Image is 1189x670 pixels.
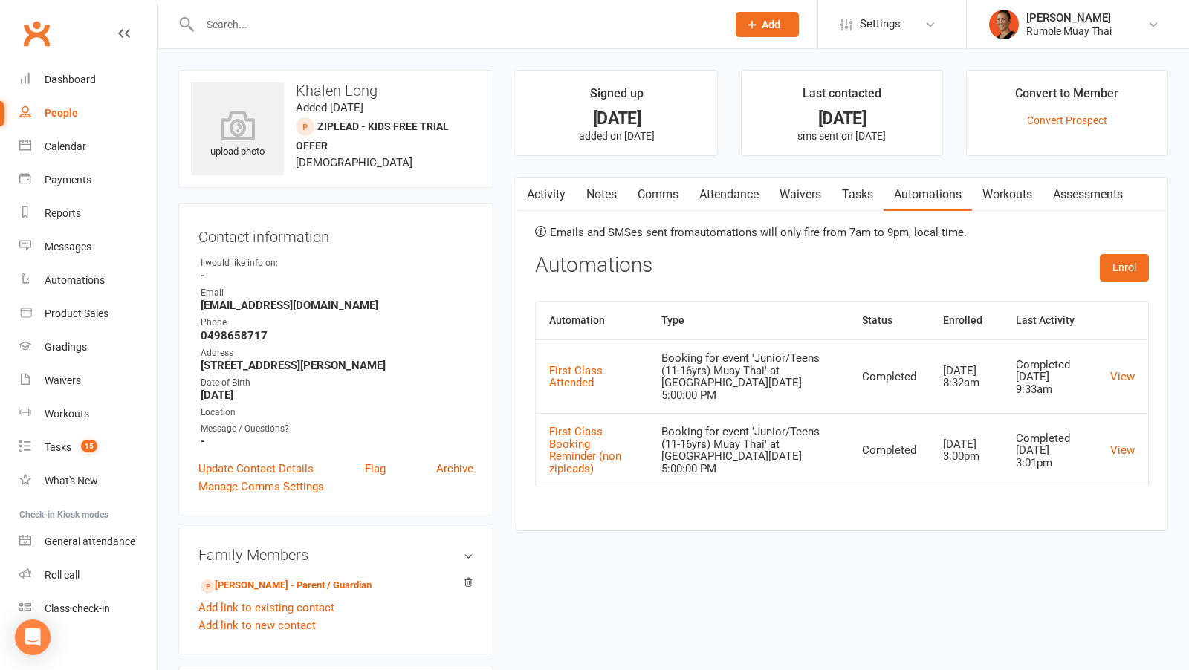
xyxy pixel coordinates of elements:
div: upload photo [191,111,284,160]
a: Assessments [1043,178,1133,212]
div: What's New [45,475,98,487]
div: Open Intercom Messenger [15,619,51,655]
button: Add [736,12,799,37]
a: Attendance [689,178,769,212]
button: Enrol [1100,254,1149,281]
th: Last Activity [1002,302,1097,339]
h3: Family Members [198,547,473,563]
h3: Automations [535,254,652,277]
strong: - [201,269,473,282]
a: Notes [576,178,627,212]
a: Comms [627,178,689,212]
a: Product Sales [19,297,157,331]
a: First Class Booking Reminder (non zipleads) [549,425,621,475]
div: Waivers [45,374,81,386]
strong: 0498658717 [201,329,473,342]
div: Message / Questions? [201,422,473,436]
span: ZipLead - Kids Free Trial Offer [296,120,449,152]
strong: [EMAIL_ADDRESS][DOMAIN_NAME] [201,299,473,312]
a: Update Contact Details [198,460,314,478]
a: View [1110,443,1135,457]
th: Type [648,302,849,339]
a: Waivers [769,178,832,212]
div: Rumble Muay Thai [1026,25,1112,38]
div: Completed [862,444,916,457]
a: Class kiosk mode [19,592,157,625]
div: Roll call [45,569,80,581]
a: Tasks [832,178,884,212]
img: thumb_image1722232694.png [989,10,1019,39]
div: Signed up [590,84,644,111]
a: Roll call [19,559,157,592]
div: Calendar [45,140,86,152]
span: Add [762,19,780,30]
a: General attendance kiosk mode [19,525,157,559]
div: People [45,107,78,119]
th: Status [849,302,930,339]
div: Tasks [45,441,71,453]
div: Completed [DATE] 3:01pm [1016,432,1083,469]
div: Last contacted [803,84,881,111]
div: [DATE] 3:00pm [943,438,988,463]
a: Calendar [19,130,157,163]
strong: [DATE] [201,388,473,402]
div: Date of Birth [201,376,473,390]
a: What's New [19,464,157,498]
strong: [STREET_ADDRESS][PERSON_NAME] [201,359,473,372]
a: Workouts [972,178,1043,212]
div: [DATE] 8:32am [943,365,988,389]
div: [PERSON_NAME] [1026,11,1112,25]
a: Automations [19,264,157,297]
div: [DATE] [755,111,929,126]
a: Add link to new contact [198,617,316,634]
div: Completed [862,371,916,383]
a: Reports [19,197,157,230]
div: Booking for event 'Junior/Teens (11-16yrs) Muay Thai' at [GEOGRAPHIC_DATA][DATE] 5:00:00 PM [661,426,836,475]
div: Messages [45,241,91,253]
a: Tasks 15 [19,431,157,464]
div: I would like info on: [201,256,473,270]
span: [DEMOGRAPHIC_DATA] [296,156,412,169]
h3: Contact information [198,223,473,245]
th: Enrolled [930,302,1002,339]
a: Dashboard [19,63,157,97]
a: Workouts [19,397,157,431]
a: Waivers [19,364,157,397]
div: Location [201,406,473,420]
a: Flag [365,460,386,478]
a: Manage Comms Settings [198,478,324,495]
div: Booking for event 'Junior/Teens (11-16yrs) Muay Thai' at [GEOGRAPHIC_DATA][DATE] 5:00:00 PM [661,352,836,401]
div: General attendance [45,536,135,547]
p: added on [DATE] [530,130,704,142]
span: Settings [860,7,901,41]
div: Class check-in [45,602,110,614]
th: Automation [536,302,648,339]
div: Dashboard [45,74,96,85]
div: Email [201,286,473,300]
div: Product Sales [45,308,108,319]
span: 15 [81,440,97,452]
div: [DATE] [530,111,704,126]
div: Payments [45,174,91,186]
a: Clubworx [18,15,55,52]
p: Emails and SMSes sent from automations will only fire from 7am to 9pm, local time. [535,226,1149,239]
div: Reports [45,207,81,219]
h3: Khalen Long [191,82,481,99]
a: Messages [19,230,157,264]
p: sms sent on [DATE] [755,130,929,142]
div: Completed [DATE] 9:33am [1016,359,1083,396]
div: Automations [45,274,105,286]
a: People [19,97,157,130]
a: View [1110,370,1135,383]
a: Add link to existing contact [198,599,334,617]
a: Payments [19,163,157,197]
a: Gradings [19,331,157,364]
div: Workouts [45,408,89,420]
div: Convert to Member [1015,84,1118,111]
strong: - [201,435,473,448]
a: [PERSON_NAME] - Parent / Guardian [201,578,372,593]
div: Phone [201,316,473,330]
a: Archive [436,460,473,478]
div: Address [201,346,473,360]
a: Activity [516,178,576,212]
